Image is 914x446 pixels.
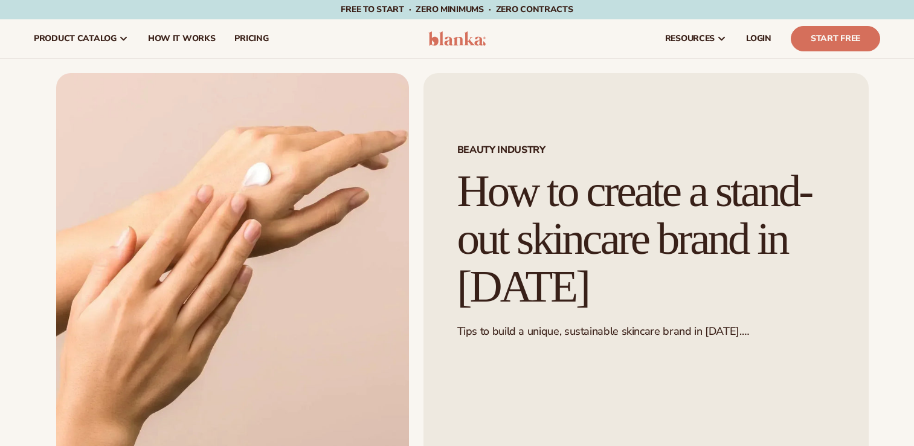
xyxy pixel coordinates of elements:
a: product catalog [24,19,138,58]
h1: How to create a stand-out skincare brand in [DATE] [457,167,835,310]
a: Start Free [791,26,880,51]
span: LOGIN [746,34,771,44]
span: pricing [234,34,268,44]
a: resources [655,19,736,58]
span: Beauty industry [457,145,835,155]
img: logo [428,31,486,46]
span: resources [665,34,715,44]
a: pricing [225,19,278,58]
span: Free to start · ZERO minimums · ZERO contracts [341,4,573,15]
span: How It Works [148,34,216,44]
span: product catalog [34,34,117,44]
p: Tips to build a unique, sustainable skincare brand in [DATE]. [457,325,835,338]
a: How It Works [138,19,225,58]
a: LOGIN [736,19,781,58]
